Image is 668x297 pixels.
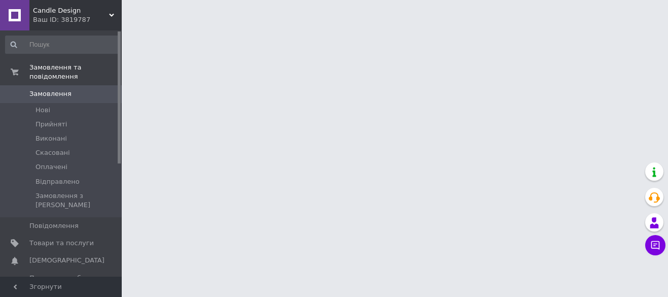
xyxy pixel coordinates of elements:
span: [DEMOGRAPHIC_DATA] [29,256,104,265]
span: Виконані [36,134,67,143]
span: Замовлення [29,89,72,98]
button: Чат з покупцем [645,235,665,255]
span: Candle Design [33,6,109,15]
input: Пошук [5,36,119,54]
span: Скасовані [36,148,70,157]
span: Оплачені [36,162,67,172]
span: Відправлено [36,177,80,186]
span: Прийняті [36,120,67,129]
span: Замовлення з [PERSON_NAME] [36,191,118,210]
span: Нові [36,106,50,115]
span: Товари та послуги [29,239,94,248]
div: Ваш ID: 3819787 [33,15,122,24]
span: Повідомлення [29,221,79,230]
span: Показники роботи компанії [29,274,94,292]
span: Замовлення та повідомлення [29,63,122,81]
